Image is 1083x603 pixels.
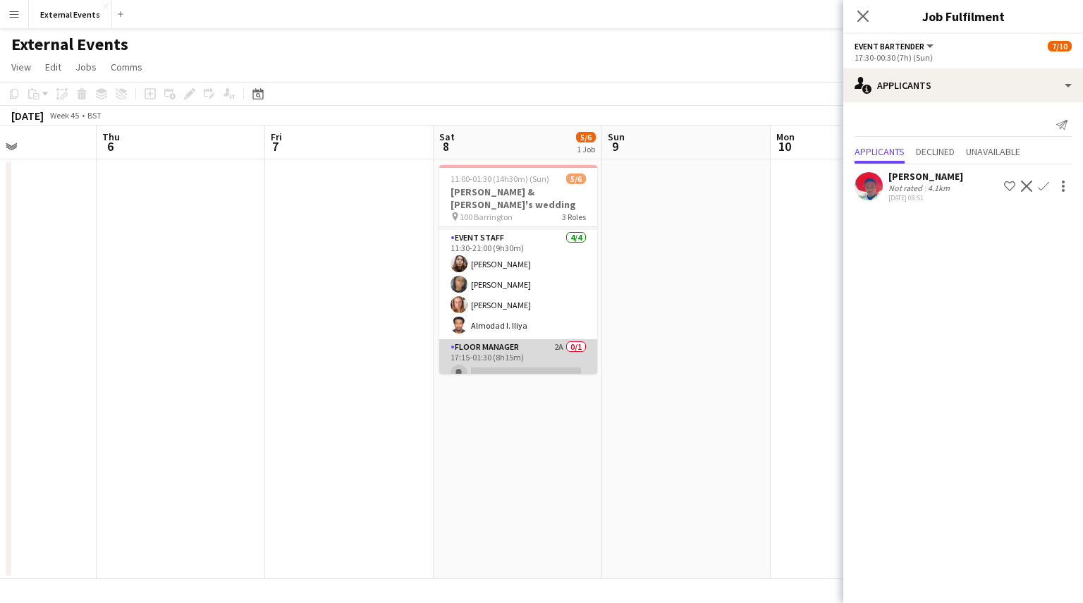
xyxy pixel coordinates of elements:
app-job-card: 11:00-01:30 (14h30m) (Sun)5/6[PERSON_NAME] & [PERSON_NAME]'s wedding 100 Barrington3 RolesFloor m... [439,165,597,374]
span: Fri [271,130,282,143]
span: Jobs [75,61,97,73]
span: 7/10 [1048,41,1072,51]
div: Applicants [843,68,1083,102]
div: [DATE] [11,109,44,123]
span: Declined [916,147,955,157]
div: 4.1km [925,183,953,193]
h3: Job Fulfilment [843,7,1083,25]
span: Sun [608,130,625,143]
a: Jobs [70,58,102,76]
a: Edit [39,58,67,76]
span: Event bartender [855,41,924,51]
span: Week 45 [47,110,82,121]
a: View [6,58,37,76]
div: [PERSON_NAME] [888,170,963,183]
button: Event bartender [855,41,936,51]
div: [DATE] 08:51 [888,193,963,202]
span: Edit [45,61,61,73]
span: Unavailable [966,147,1020,157]
span: 5/6 [566,173,586,184]
span: 100 Barrington [460,212,513,222]
span: 3 Roles [562,212,586,222]
span: 6 [100,138,120,154]
span: 10 [774,138,795,154]
a: Comms [105,58,148,76]
span: Mon [776,130,795,143]
h3: [PERSON_NAME] & [PERSON_NAME]'s wedding [439,185,597,211]
app-card-role: Floor manager2A0/117:15-01:30 (8h15m) [439,339,597,387]
span: 7 [269,138,282,154]
div: BST [87,110,102,121]
span: View [11,61,31,73]
div: 17:30-00:30 (7h) (Sun) [855,52,1072,63]
button: External Events [29,1,112,28]
app-card-role: Event staff4/411:30-21:00 (9h30m)[PERSON_NAME][PERSON_NAME][PERSON_NAME]Almodad I. Iliya [439,230,597,339]
span: 5/6 [576,132,596,142]
h1: External Events [11,34,128,55]
span: Sat [439,130,455,143]
span: Comms [111,61,142,73]
div: 1 Job [577,144,595,154]
span: Thu [102,130,120,143]
div: Not rated [888,183,925,193]
span: 9 [606,138,625,154]
span: 8 [437,138,455,154]
span: Applicants [855,147,905,157]
span: 11:00-01:30 (14h30m) (Sun) [451,173,549,184]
